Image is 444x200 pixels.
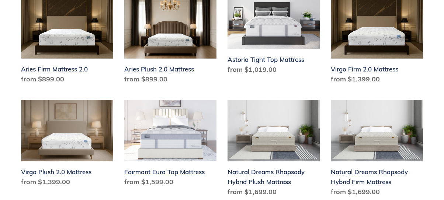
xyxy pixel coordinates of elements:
[331,100,423,200] a: Natural Dreams Rhapsody Hybrid Firm Mattress
[124,100,216,190] a: Fairmont Euro Top Mattress
[228,100,320,200] a: Natural Dreams Rhapsody Hybrid Plush Mattress
[21,100,113,190] a: Virgo Plush 2.0 Mattress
